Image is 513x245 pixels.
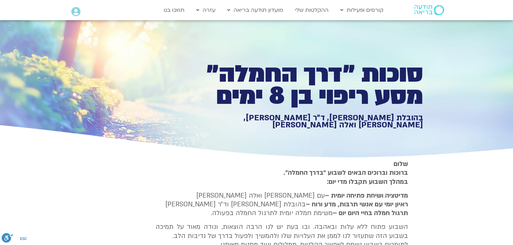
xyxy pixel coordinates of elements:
b: תרגול חמלה בחיי היום יום – [333,209,408,217]
a: תמכו בנו [160,4,188,16]
img: תודעה בריאה [414,5,444,15]
a: עזרה [193,4,219,16]
p: עם [PERSON_NAME] ואלה [PERSON_NAME] בהובלת [PERSON_NAME] וד״ר [PERSON_NAME] משימת חמלה יומית לתרג... [156,191,408,218]
strong: ברוכות וברוכים הבאים לשבוע ״בדרך החמלה״. במהלך השבוע תקבלו מדי יום: [283,168,408,186]
strong: מדיטציה ושיחת פתיחה יומית – [325,191,408,200]
b: ראיון יומי עם אנשי תרבות, מדע ורוח – [306,200,408,209]
h1: סוכות ״דרך החמלה״ מסע ריפוי בן 8 ימים [190,63,423,107]
a: ההקלטות שלי [292,4,332,16]
a: קורסים ופעילות [337,4,387,16]
a: מועדון תודעה בריאה [224,4,286,16]
strong: שלום [394,160,408,168]
h1: בהובלת [PERSON_NAME], ד״ר [PERSON_NAME], [PERSON_NAME] ואלה [PERSON_NAME] [190,114,423,129]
